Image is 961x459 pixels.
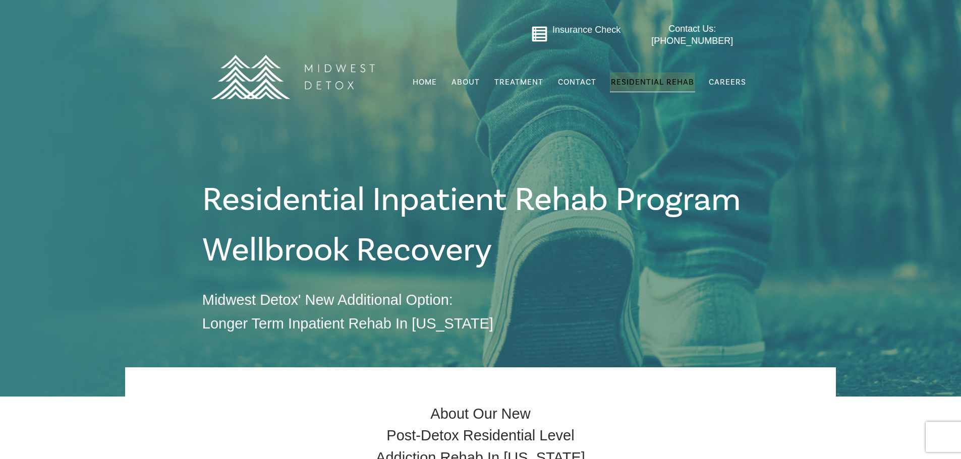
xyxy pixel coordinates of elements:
img: MD Logo Horitzontal white-01 (1) (1) [204,33,381,121]
span: Residential Inpatient Rehab Program Wellbrook Recovery [202,179,741,272]
a: Contact Us: [PHONE_NUMBER] [632,23,753,47]
a: Careers [708,73,747,92]
a: Insurance Check [552,25,620,35]
a: Home [412,73,438,92]
span: Treatment [494,78,543,86]
a: Residential Rehab [610,73,695,92]
a: Contact [557,73,597,92]
span: Residential Rehab [611,77,694,87]
span: About [451,78,480,86]
span: Midwest Detox' New Additional Option: Longer Term Inpatient Rehab in [US_STATE] [202,292,493,331]
span: Contact Us: [PHONE_NUMBER] [651,24,733,45]
span: Contact [558,78,596,86]
a: About [450,73,481,92]
span: Careers [709,77,746,87]
a: Go to midwestdetox.com/message-form-page/ [531,26,548,46]
span: Home [413,77,437,87]
a: Treatment [493,73,544,92]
